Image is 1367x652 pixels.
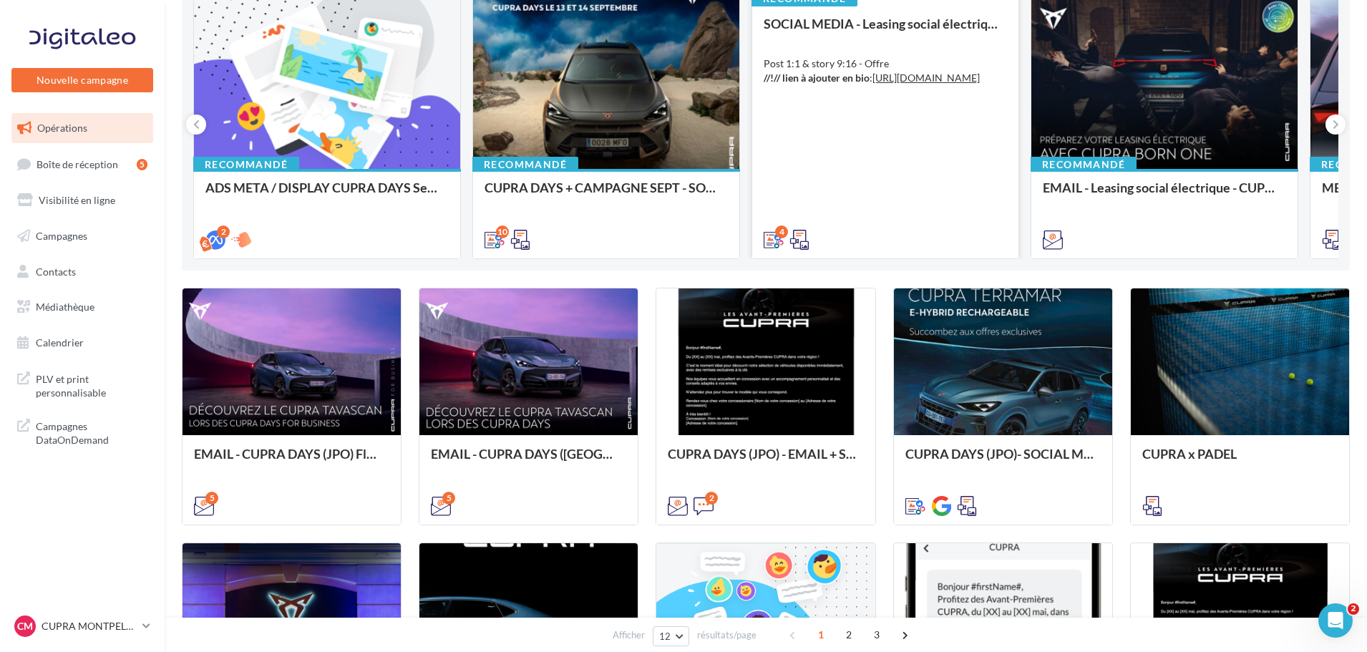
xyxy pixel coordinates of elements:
[9,292,156,322] a: Médiathèque
[17,619,33,633] span: CM
[764,16,1007,45] div: SOCIAL MEDIA - Leasing social électrique - CUPRA Born
[659,631,671,642] span: 12
[9,411,156,453] a: Campagnes DataOnDemand
[705,492,718,505] div: 2
[42,619,137,633] p: CUPRA MONTPELLIER
[37,157,118,170] span: Boîte de réception
[37,122,87,134] span: Opérations
[9,364,156,406] a: PLV et print personnalisable
[442,492,455,505] div: 5
[9,257,156,287] a: Contacts
[9,185,156,215] a: Visibilité en ligne
[36,230,87,242] span: Campagnes
[1348,603,1359,615] span: 2
[9,149,156,180] a: Boîte de réception5
[697,628,757,642] span: résultats/page
[1142,447,1338,475] div: CUPRA x PADEL
[431,447,626,475] div: EMAIL - CUPRA DAYS ([GEOGRAPHIC_DATA]) Private Générique
[205,180,449,209] div: ADS META / DISPLAY CUPRA DAYS Septembre 2025
[194,447,389,475] div: EMAIL - CUPRA DAYS (JPO) Fleet Générique
[1043,180,1286,209] div: EMAIL - Leasing social électrique - CUPRA Born One
[764,72,870,84] strong: //!// lien à ajouter en bio
[36,301,94,313] span: Médiathèque
[613,628,645,642] span: Afficher
[865,623,888,646] span: 3
[39,194,115,206] span: Visibilité en ligne
[137,159,147,170] div: 5
[9,221,156,251] a: Campagnes
[205,492,218,505] div: 5
[36,369,147,400] span: PLV et print personnalisable
[905,447,1101,475] div: CUPRA DAYS (JPO)- SOCIAL MEDIA
[496,225,509,238] div: 10
[1031,157,1137,172] div: Recommandé
[36,417,147,447] span: Campagnes DataOnDemand
[837,623,860,646] span: 2
[11,68,153,92] button: Nouvelle campagne
[36,265,76,277] span: Contacts
[668,447,863,475] div: CUPRA DAYS (JPO) - EMAIL + SMS
[9,113,156,143] a: Opérations
[1318,603,1353,638] iframe: Intercom live chat
[193,157,299,172] div: Recommandé
[36,336,84,349] span: Calendrier
[485,180,728,209] div: CUPRA DAYS + CAMPAGNE SEPT - SOCIAL MEDIA
[472,157,578,172] div: Recommandé
[775,225,788,238] div: 4
[809,623,832,646] span: 1
[217,225,230,238] div: 2
[764,57,1007,85] div: Post 1:1 & story 9:16 - Offre :
[653,626,689,646] button: 12
[9,328,156,358] a: Calendrier
[872,72,980,84] a: [URL][DOMAIN_NAME]
[11,613,153,640] a: CM CUPRA MONTPELLIER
